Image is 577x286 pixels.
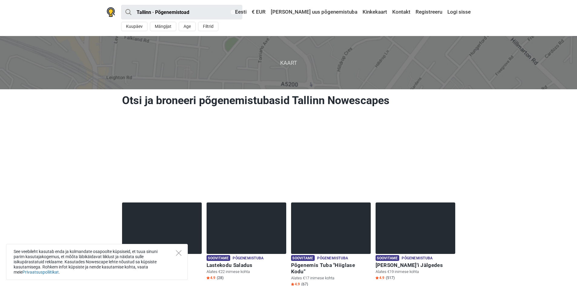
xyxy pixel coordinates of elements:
a: € EUR [250,7,267,18]
span: 4.9 [376,275,384,280]
span: Põgenemistuba [402,255,433,262]
img: Star [207,276,210,279]
img: Nowescape logo [107,7,115,17]
a: [PERSON_NAME] uus põgenemistuba [269,7,359,18]
a: Lastekodu Saladus Soovitame Põgenemistuba Lastekodu Saladus Alates €22 inimese kohta Star4.9 (28) [207,202,286,281]
button: Filtrid [198,22,218,31]
a: Logi sisse [446,7,471,18]
span: Soovitame [207,255,230,261]
h6: Lastekodu Saladus [207,262,286,268]
button: Kuupäev [121,22,148,31]
button: Close [176,250,181,256]
div: See veebileht kasutab enda ja kolmandate osapoolte küpsiseid, et tuua sinuni parim kasutajakogemu... [6,244,188,280]
img: Paranoia [122,202,202,254]
h6: [PERSON_NAME]'i Jälgedes [376,262,455,268]
img: Alice'i Jälgedes [376,202,455,254]
a: Privaatsuspoliitikat [22,270,59,274]
h6: Põgenemis Tuba "Hiiglase Kodu" [291,262,371,275]
a: Kontakt [391,7,412,18]
span: Soovitame [291,255,315,261]
iframe: Advertisement [120,115,458,199]
p: Alates €19 inimese kohta [376,269,455,274]
span: Põgenemistuba [317,255,348,262]
button: Mängijat [150,22,176,31]
img: Star [291,283,294,286]
img: Lastekodu Saladus [207,202,286,254]
a: Eesti [229,7,248,18]
p: Alates €17 inimese kohta [291,275,371,281]
a: Registreeru [414,7,444,18]
a: Alice'i Jälgedes Soovitame Põgenemistuba [PERSON_NAME]'i Jälgedes Alates €19 inimese kohta Star4.... [376,202,455,281]
span: 4.9 [207,275,215,280]
span: (517) [386,275,395,280]
input: proovi “Tallinn” [121,5,242,19]
button: Age [179,22,196,31]
p: Alates €22 inimese kohta [207,269,286,274]
a: Paranoia Reklaam Põgenemistuba [MEDICAL_DATA] Alates €13 inimese kohta [122,202,202,276]
img: Põgenemis Tuba "Hiiglase Kodu" [291,202,371,254]
img: Star [376,276,379,279]
a: Kinkekaart [361,7,389,18]
img: Eesti [231,10,235,14]
span: Põgenemistuba [233,255,264,262]
span: Soovitame [376,255,400,261]
h1: Otsi ja broneeri põgenemistubasid Tallinn Nowescapes [122,94,455,107]
span: (28) [217,275,224,280]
